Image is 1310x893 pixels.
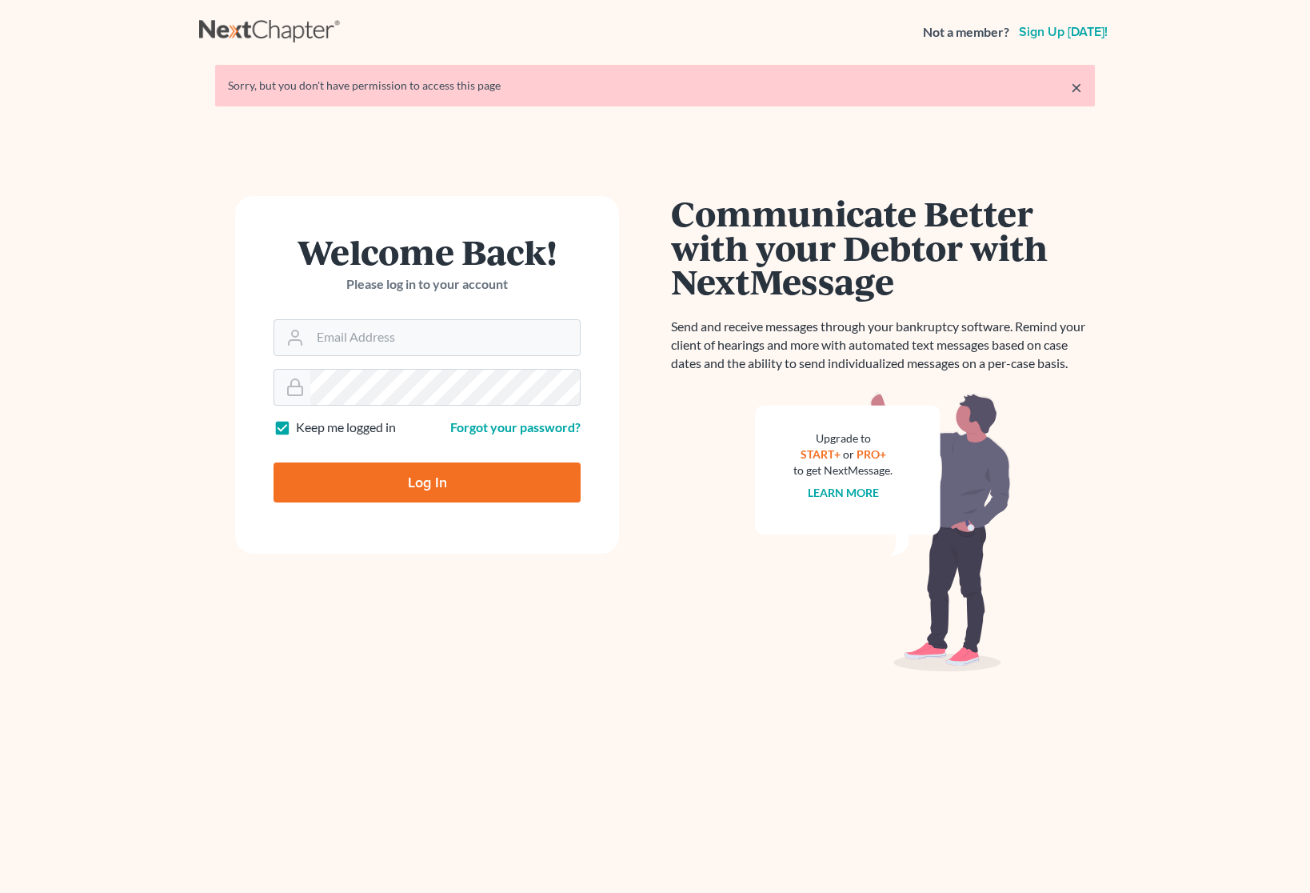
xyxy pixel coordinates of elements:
input: Email Address [310,320,580,355]
input: Log In [274,463,581,503]
a: Learn more [808,486,879,499]
p: Please log in to your account [274,275,581,294]
a: START+ [801,447,841,461]
label: Keep me logged in [296,418,396,437]
div: Sorry, but you don't have permission to access this page [228,78,1082,94]
a: PRO+ [857,447,886,461]
div: to get NextMessage. [793,463,893,479]
div: Upgrade to [793,430,893,446]
a: × [1071,78,1082,97]
h1: Welcome Back! [274,234,581,269]
a: Forgot your password? [450,419,581,434]
p: Send and receive messages through your bankruptcy software. Remind your client of hearings and mo... [671,318,1095,373]
span: or [843,447,854,461]
strong: Not a member? [923,23,1009,42]
h1: Communicate Better with your Debtor with NextMessage [671,196,1095,298]
img: nextmessage_bg-59042aed3d76b12b5cd301f8e5b87938c9018125f34e5fa2b7a6b67550977c72.svg [755,392,1011,672]
a: Sign up [DATE]! [1016,26,1111,38]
